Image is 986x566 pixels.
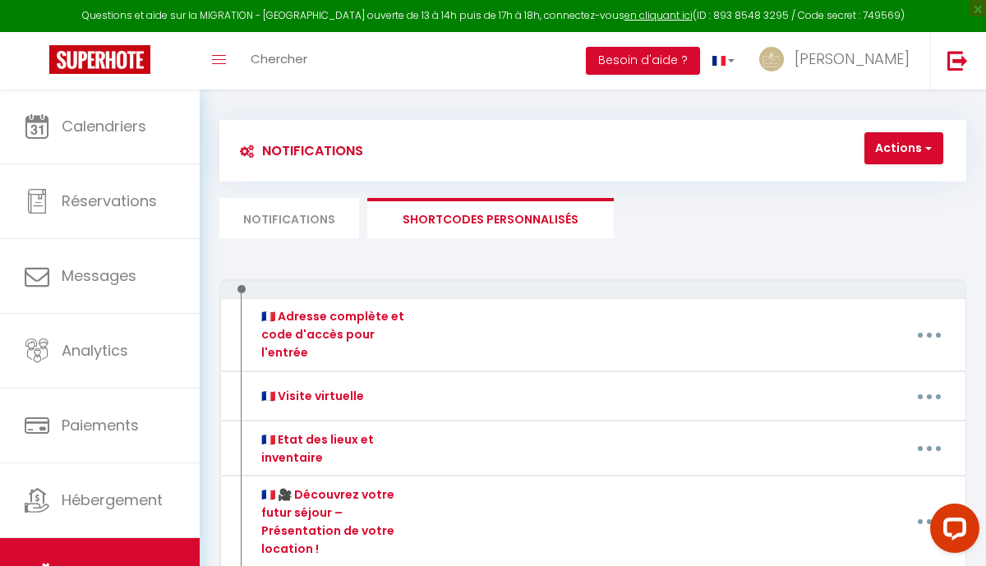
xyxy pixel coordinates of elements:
[759,47,784,71] img: ...
[219,198,359,238] li: Notifications
[232,132,363,169] h3: Notifications
[864,132,943,165] button: Actions
[62,116,146,136] span: Calendriers
[62,490,163,510] span: Hébergement
[62,191,157,211] span: Réservations
[586,47,700,75] button: Besoin d'aide ?
[947,50,968,71] img: logout
[747,32,930,90] a: ... [PERSON_NAME]
[795,48,910,69] span: [PERSON_NAME]
[917,497,986,566] iframe: LiveChat chat widget
[62,415,139,435] span: Paiements
[49,45,150,74] img: Super Booking
[62,265,136,286] span: Messages
[257,387,364,405] div: 🇫🇷 Visite virtuelle
[624,8,693,22] a: en cliquant ici
[257,430,415,467] div: 🇫🇷 Etat des lieux et inventaire
[251,50,307,67] span: Chercher
[257,485,415,558] div: 🇫🇷 🎥 Découvrez votre futur séjour – Présentation de votre location !
[62,340,128,361] span: Analytics
[238,32,320,90] a: Chercher
[257,307,415,361] div: 🇫🇷 Adresse complète et code d'accès pour l'entrée
[367,198,614,238] li: SHORTCODES PERSONNALISÉS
